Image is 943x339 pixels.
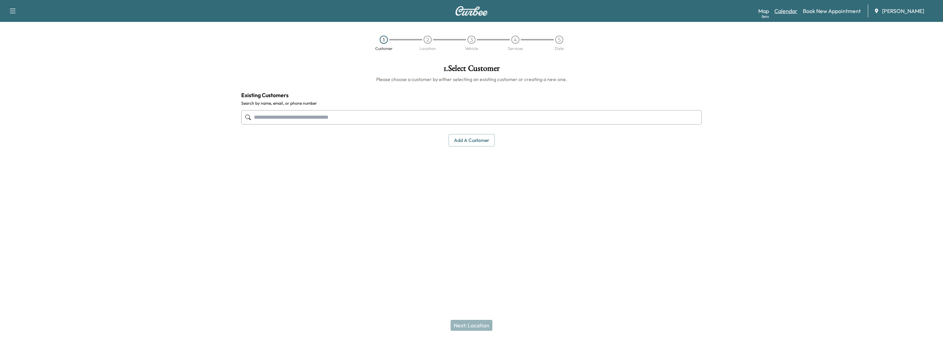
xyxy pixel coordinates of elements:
div: 5 [555,36,563,44]
div: Location [419,47,436,51]
label: Search by name, email, or phone number [241,101,702,106]
a: Calendar [774,7,797,15]
a: MapBeta [758,7,769,15]
div: Date [555,47,564,51]
h4: Existing Customers [241,91,702,99]
div: Beta [762,14,769,19]
h6: Please choose a customer by either selecting an existing customer or creating a new one. [241,76,702,83]
div: 1 [380,36,388,44]
div: Vehicle [465,47,478,51]
h1: 1 . Select Customer [241,64,702,76]
div: Services [508,47,523,51]
img: Curbee Logo [455,6,488,16]
div: 4 [511,36,519,44]
span: [PERSON_NAME] [882,7,924,15]
div: Customer [375,47,393,51]
div: 2 [424,36,432,44]
div: 3 [467,36,476,44]
a: Book New Appointment [803,7,861,15]
button: Add a customer [449,134,495,147]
